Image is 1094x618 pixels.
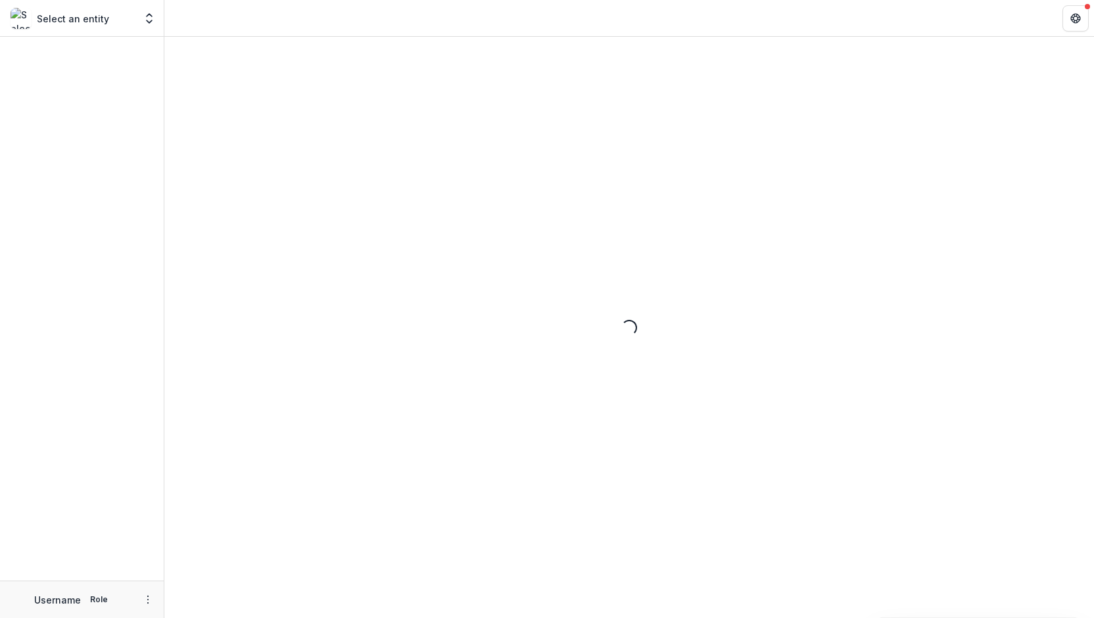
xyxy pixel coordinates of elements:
p: Username [34,593,81,607]
img: Select an entity [11,8,32,29]
button: Get Help [1062,5,1089,32]
p: Role [86,594,112,606]
button: More [140,592,156,607]
button: Open entity switcher [140,5,158,32]
p: Select an entity [37,12,109,26]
